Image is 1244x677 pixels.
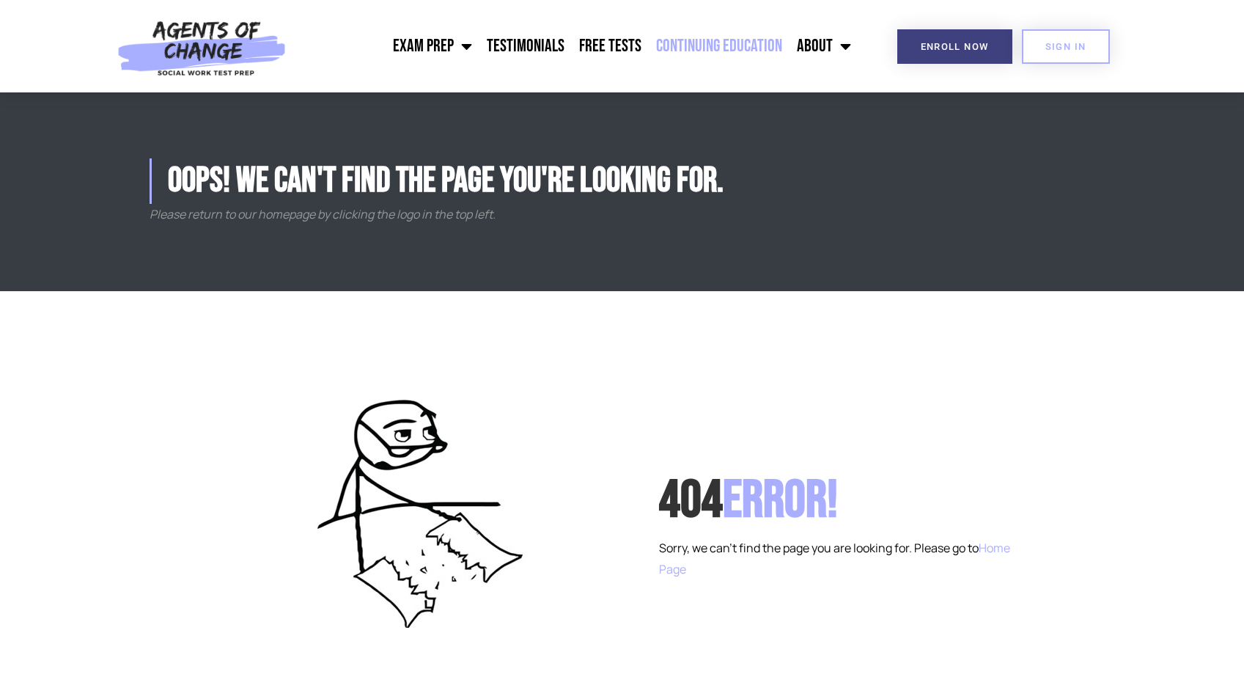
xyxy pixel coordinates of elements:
[294,28,858,65] nav: Menu
[1022,29,1110,64] a: SIGN IN
[659,540,1010,577] a: Home Page
[897,29,1012,64] a: Enroll Now
[479,28,572,65] a: Testimonials
[659,538,1029,580] p: Sorry, we can't find the page you are looking for. Please go to
[723,469,838,533] span: Error!
[150,204,1095,225] div: Please return to our homepage by clicking the logo in the top left.
[659,472,1029,530] h2: 404
[572,28,649,65] a: Free Tests
[921,42,989,51] span: Enroll Now
[649,28,790,65] a: Continuing Education
[790,28,858,65] a: About
[1045,42,1086,51] span: SIGN IN
[309,394,529,628] img: 404-page
[150,158,1095,204] h1: Oops! We can't find the page you're looking for.
[386,28,479,65] a: Exam Prep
